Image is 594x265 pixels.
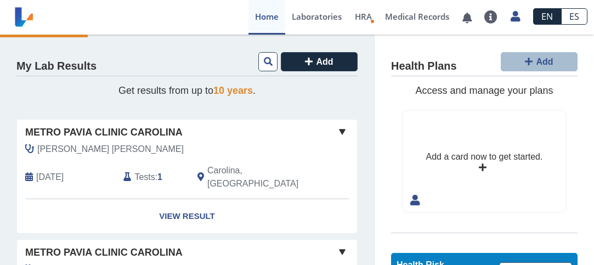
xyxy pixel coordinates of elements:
h4: Health Plans [391,60,456,73]
h4: My Lab Results [16,60,97,73]
b: 1 [157,172,162,182]
span: Metro Pavia Clinic Carolina [25,245,183,260]
span: Tests [134,171,155,184]
span: 2025-10-14 [36,171,64,184]
button: Add [281,52,358,71]
span: 10 years [213,85,253,96]
span: Get results from up to . [118,85,256,96]
span: HRA [355,11,372,22]
span: Carolina, PR [207,164,304,190]
span: Metro Pavia Clinic Carolina [25,125,183,140]
div: Add a card now to get started. [426,150,543,163]
a: View Result [17,199,357,234]
span: Add [536,57,553,66]
a: ES [561,8,587,25]
span: Add [316,57,333,66]
span: Access and manage your plans [415,85,553,96]
div: : [115,164,189,190]
a: EN [533,8,561,25]
span: Caballero Valiente, Baruch [37,143,184,156]
button: Add [501,52,578,71]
